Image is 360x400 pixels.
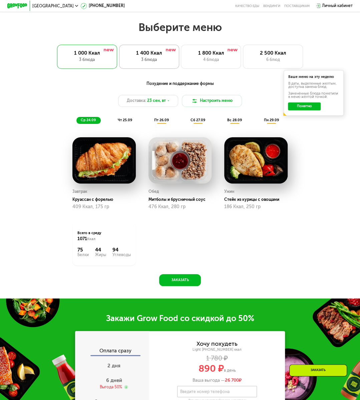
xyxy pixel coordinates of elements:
[148,197,216,202] div: Митболы и брусничный соус
[81,118,96,122] span: ср 24.09
[288,92,339,99] div: Заменённые блюда пометили в меню жёлтой точкой.
[197,341,238,346] div: Хочу похудеть
[224,368,236,372] span: в день
[186,50,236,56] div: 1 800 Ккал
[288,75,339,79] div: Ваше меню на эту неделю
[16,21,344,34] h2: Выберите меню
[148,204,212,209] div: 476 Ккал, 280 гр
[289,364,347,376] div: Заказать
[227,118,242,122] span: вс 28.09
[72,204,136,209] div: 409 Ккал, 175 гр
[112,253,131,257] div: Углеводы
[248,57,298,63] div: 6 блюд
[288,102,320,110] button: Понятно
[72,197,140,202] div: Круассан с форелью
[191,118,205,122] span: сб 27.09
[147,98,166,104] span: 23 сен, вт
[186,57,236,63] div: 4 блюда
[62,57,112,63] div: 3 блюда
[235,4,259,8] a: Качество еды
[32,81,328,87] div: Похудение и поддержание формы
[77,231,131,242] div: Всего в среду
[224,204,288,209] div: 186 Ккал, 250 гр
[198,362,224,374] span: 890 ₽
[224,197,292,202] div: Стейк из курицы с овощами
[32,4,74,8] span: [GEOGRAPHIC_DATA]
[264,118,279,122] span: пн 29.09
[112,247,131,253] div: 94
[322,3,353,9] div: Личный кабинет
[159,274,201,286] button: Заказать
[124,57,174,63] div: 3 блюда
[77,247,89,253] div: 75
[288,82,339,89] div: В даты, выделенные желтым, доступна замена блюд.
[148,188,159,195] div: Обед
[77,236,87,241] span: 1071
[124,50,174,56] div: 1 400 Ккал
[149,377,285,383] div: Ваша выгода —
[127,98,146,104] span: Доставка:
[284,4,310,8] div: поставщикам
[225,377,242,383] span: ₽
[118,118,132,122] span: чт 25.09
[87,237,95,241] span: Ккал
[224,188,234,195] div: Ужин
[62,50,112,56] div: 1 000 Ккал
[75,348,149,355] div: Оплата сразу
[182,95,242,107] button: Настроить меню
[95,253,106,257] div: Жиры
[77,253,89,257] div: Белки
[180,390,230,393] label: Введите номер телефона
[106,377,122,383] span: 6 дней
[149,355,285,361] div: 1 780 ₽
[149,347,285,352] div: Light [PHONE_NUMBER] ккал
[107,363,120,369] span: 2 дня
[263,4,280,8] a: Вендинги
[72,188,87,195] div: Завтрак
[100,384,122,390] div: Выгода 50%
[81,3,125,9] a: [PHONE_NUMBER]
[154,118,168,122] span: пт 26.09
[248,50,298,56] div: 2 500 Ккал
[225,377,239,383] span: 26 700
[95,247,106,253] div: 44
